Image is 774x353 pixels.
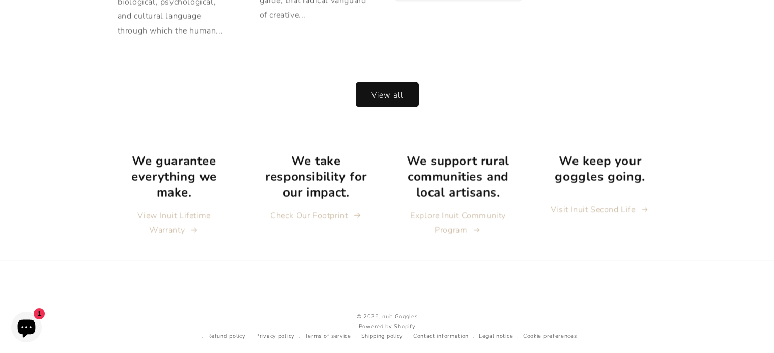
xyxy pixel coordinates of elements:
[197,312,577,322] small: © 2025,
[523,332,577,341] a: Cookie preferences
[413,332,469,341] a: Contact information
[551,203,649,217] a: Visit Inuit Second Life
[265,153,367,201] strong: We take responsibility for our impact.
[380,313,417,320] a: Inuit Goggles
[359,323,416,330] a: Powered by Shopify
[270,209,362,223] a: Check Our Footprint
[255,332,295,341] a: Privacy policy
[207,332,245,341] a: Refund policy
[407,153,509,201] strong: We support rural communities and local artisans.
[8,312,45,345] inbox-online-store-chat: Shopify online store chat
[555,153,645,185] strong: We keep your goggles going.
[115,209,234,238] a: View Inuit Lifetime Warranty
[479,332,513,341] a: Legal notice
[305,332,351,341] a: Terms of service
[356,83,418,107] a: View all
[399,209,518,238] a: Explore Inuit Community Program
[361,332,404,341] a: Shipping policy
[131,153,217,201] strong: We guarantee everything we make.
